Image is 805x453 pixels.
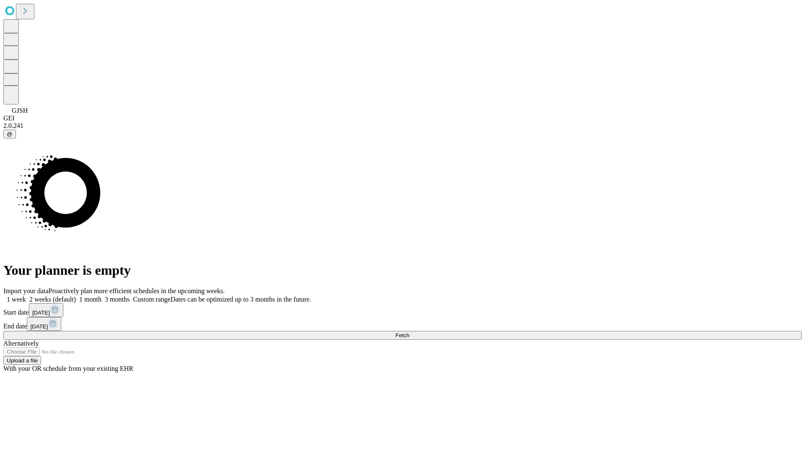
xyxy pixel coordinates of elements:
div: 2.0.241 [3,122,802,130]
div: GEI [3,115,802,122]
span: Custom range [133,296,170,303]
button: Upload a file [3,356,41,365]
button: [DATE] [29,303,63,317]
span: 2 weeks (default) [29,296,76,303]
span: 1 month [79,296,101,303]
span: Proactively plan more efficient schedules in the upcoming weeks. [49,287,225,294]
span: Dates can be optimized up to 3 months in the future. [171,296,311,303]
span: Fetch [395,332,409,338]
span: With your OR schedule from your existing EHR [3,365,133,372]
div: End date [3,317,802,331]
span: 1 week [7,296,26,303]
button: [DATE] [27,317,61,331]
span: Alternatively [3,340,39,347]
span: Import your data [3,287,49,294]
span: [DATE] [32,310,50,316]
button: Fetch [3,331,802,340]
h1: Your planner is empty [3,263,802,278]
span: @ [7,131,13,137]
span: GJSH [12,107,28,114]
span: [DATE] [30,323,48,330]
div: Start date [3,303,802,317]
button: @ [3,130,16,138]
span: 3 months [105,296,130,303]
